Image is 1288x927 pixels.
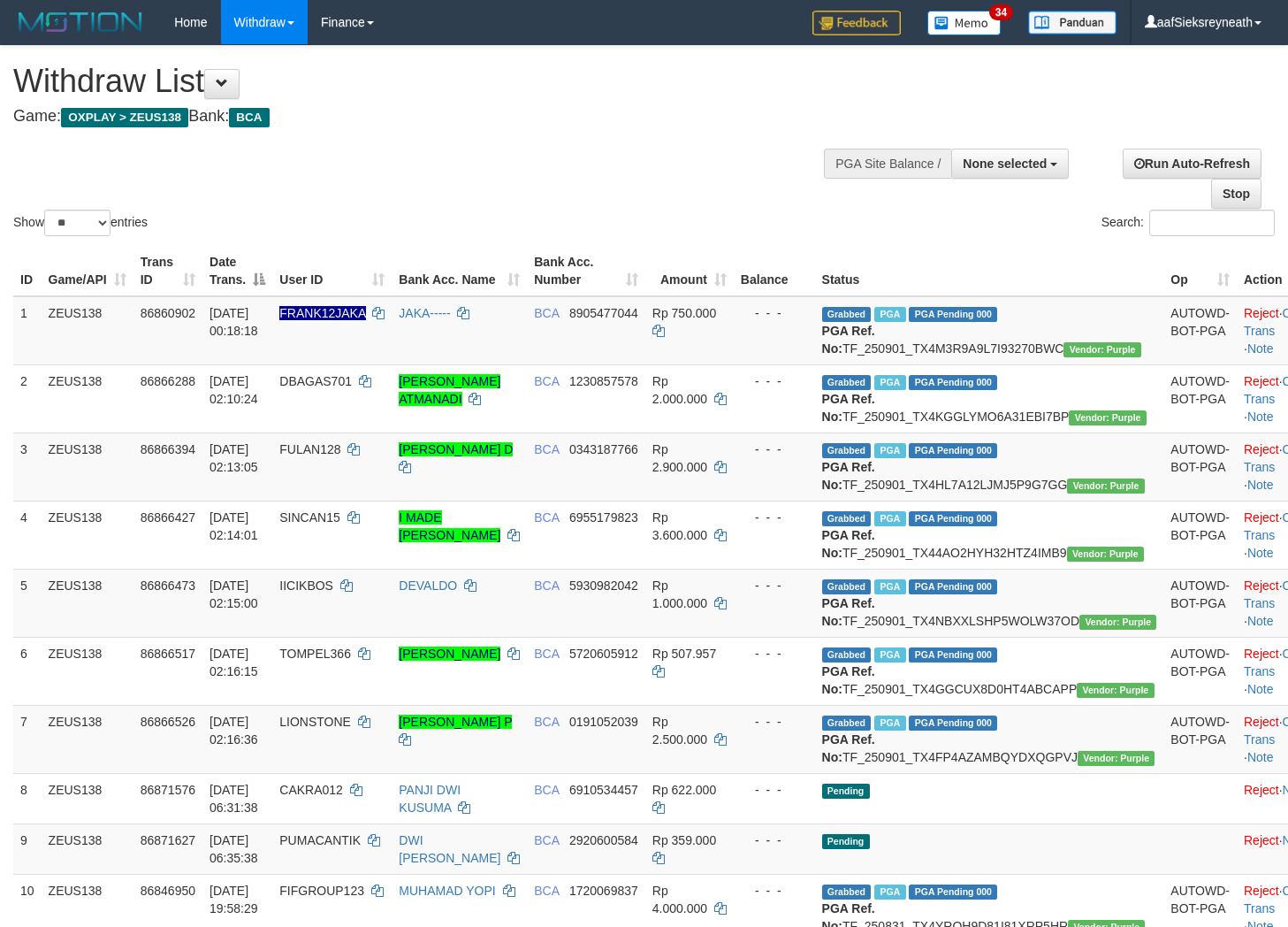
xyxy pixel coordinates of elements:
[652,833,716,847] span: Rp 359.000
[1163,501,1237,569] td: AUTOWD-BOT-PGA
[734,246,815,296] th: Balance
[534,306,559,320] span: BCA
[42,501,133,569] td: ZEUS138
[133,246,202,296] th: Trans ID: activate to sort column ascending
[741,831,808,849] div: - - -
[1079,615,1156,630] span: Vendor URL: https://trx4.1velocity.biz
[141,783,195,797] span: 86871576
[534,715,559,729] span: BCA
[1244,442,1279,456] a: Reject
[1247,546,1274,560] a: Note
[569,715,638,729] span: Copy 0191052039 to clipboard
[1163,364,1237,433] td: AUTOWD-BOT-PGA
[1028,11,1117,34] img: panduan.png
[141,884,195,898] span: 86846950
[569,783,638,797] span: Copy 6910534457 to clipboard
[822,732,875,764] b: PGA Ref. No:
[652,783,716,797] span: Rp 622.000
[951,149,1069,179] button: None selected
[210,833,258,865] span: [DATE] 06:35:38
[210,578,258,610] span: [DATE] 02:15:00
[141,833,195,847] span: 86871627
[42,773,133,824] td: ZEUS138
[1063,342,1140,357] span: Vendor URL: https://trx4.1velocity.biz
[141,578,195,593] span: 86866473
[1244,647,1279,661] a: Reject
[279,833,361,847] span: PUMACANTIK
[279,578,333,593] span: IICIKBOS
[13,569,42,637] td: 5
[909,375,997,390] span: PGA Pending
[822,443,872,458] span: Grabbed
[279,715,351,729] span: LIONSTONE
[1247,614,1274,628] a: Note
[874,443,905,458] span: Marked by aafpengsreynich
[13,773,42,824] td: 8
[210,306,258,338] span: [DATE] 00:18:18
[645,246,734,296] th: Amount: activate to sort column ascending
[815,501,1164,569] td: TF_250901_TX44AO2HYH32HTZ4IMB9
[1101,210,1275,236] label: Search:
[822,596,875,628] b: PGA Ref. No:
[652,510,707,542] span: Rp 3.600.000
[42,364,133,433] td: ZEUS138
[1247,750,1274,764] a: Note
[741,509,808,526] div: - - -
[874,375,905,390] span: Marked by aafpengsreynich
[822,528,875,560] b: PGA Ref. No:
[210,715,258,747] span: [DATE] 02:16:36
[279,884,364,898] span: FIFGROUP123
[963,157,1047,171] span: None selected
[1247,341,1274,356] a: Note
[815,246,1164,296] th: Status
[399,884,495,898] a: MUHAMAD YOPI
[909,307,997,322] span: PGA Pending
[741,577,808,594] div: - - -
[812,11,901,35] img: Feedback.jpg
[527,246,645,296] th: Bank Acc. Number: activate to sort column ascending
[534,884,559,898] span: BCA
[141,374,195,388] span: 86866288
[13,246,42,296] th: ID
[61,108,188,127] span: OXPLAY > ZEUS138
[13,501,42,569] td: 4
[1067,547,1144,562] span: Vendor URL: https://trx4.1velocity.biz
[13,296,42,365] td: 1
[1244,715,1279,729] a: Reject
[1244,306,1279,320] a: Reject
[13,210,148,236] label: Show entries
[815,637,1164,705] td: TF_250901_TX4GGCUX8D0HT4ABCAPP
[392,246,527,296] th: Bank Acc. Name: activate to sort column ascending
[13,364,42,433] td: 2
[534,442,559,456] span: BCA
[569,884,638,898] span: Copy 1720069837 to clipboard
[279,306,365,320] span: Nama rekening ada tanda titik/strip, harap diedit
[822,375,872,390] span: Grabbed
[815,433,1164,501] td: TF_250901_TX4HL7A12LJMJ5P9G7GG
[927,11,1002,35] img: Button%20Memo.svg
[399,442,513,456] a: [PERSON_NAME] D
[399,578,457,593] a: DEVALDO
[741,441,808,458] div: - - -
[989,4,1013,20] span: 34
[652,374,707,406] span: Rp 2.000.000
[1211,179,1261,209] a: Stop
[42,246,133,296] th: Game/API: activate to sort column ascending
[13,64,841,99] h1: Withdraw List
[279,783,343,797] span: CAKRA012
[1149,210,1275,236] input: Search:
[399,306,450,320] a: JAKA-----
[822,511,872,526] span: Grabbed
[822,716,872,731] span: Grabbed
[1244,510,1279,525] a: Reject
[822,307,872,322] span: Grabbed
[909,579,997,594] span: PGA Pending
[141,510,195,525] span: 86866427
[42,569,133,637] td: ZEUS138
[741,645,808,663] div: - - -
[822,647,872,663] span: Grabbed
[874,647,905,663] span: Marked by aafpengsreynich
[822,460,875,492] b: PGA Ref. No:
[210,647,258,678] span: [DATE] 02:16:15
[569,306,638,320] span: Copy 8905477044 to clipboard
